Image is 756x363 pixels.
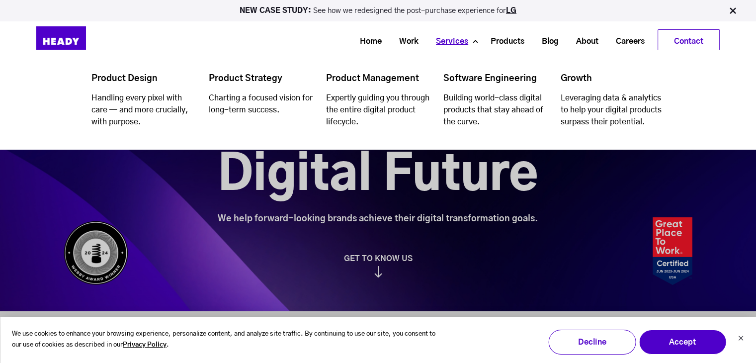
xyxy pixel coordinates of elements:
a: Home [347,32,387,51]
a: Services [423,32,473,51]
p: See how we redesigned the post-purchase experience for [4,7,752,14]
img: Close Bar [728,6,738,16]
button: Dismiss cookie banner [738,334,744,345]
button: Decline [548,330,636,355]
a: LG [506,7,516,14]
a: Products [478,32,529,51]
a: Privacy Policy [123,340,167,351]
strong: NEW CASE STUDY: [240,7,313,14]
div: Navigation Menu [111,29,720,53]
a: Careers [603,32,650,51]
a: Blog [529,32,564,51]
a: Contact [658,30,719,53]
p: We use cookies to enhance your browsing experience, personalize content, and analyze site traffic... [12,329,442,352]
button: Accept [639,330,726,355]
a: Work [387,32,423,51]
a: About [564,32,603,51]
img: Heady_Logo_Web-01 (1) [36,26,86,56]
